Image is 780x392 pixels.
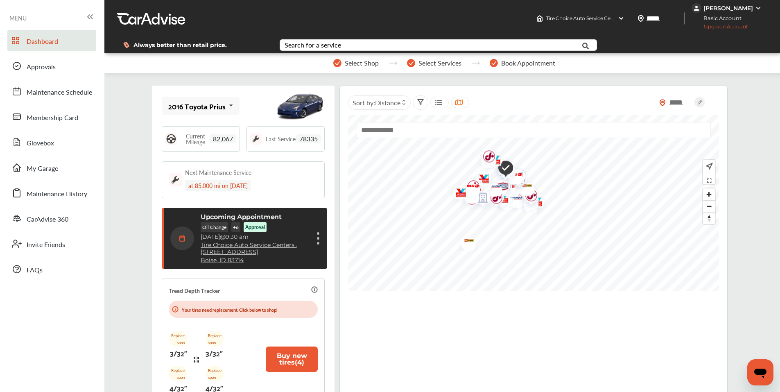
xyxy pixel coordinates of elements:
img: header-divider.bc55588e.svg [684,12,685,25]
img: steering_logo [165,133,177,145]
span: Select Shop [345,59,379,67]
a: Approvals [7,55,96,77]
div: Map marker [506,167,526,193]
span: Last Service [266,136,296,142]
div: Map marker [492,156,513,181]
div: Map marker [502,168,522,184]
div: Map marker [455,233,476,251]
a: Maintenance History [7,182,96,204]
img: tire_track_logo.b900bcbc.svg [194,356,199,363]
a: Glovebox [7,131,96,153]
div: Map marker [460,175,480,201]
p: Approval [245,224,265,231]
p: Oil Change [201,222,228,232]
img: logo-jiffylube.png [475,145,497,171]
span: Always better than retail price. [133,42,227,48]
button: Zoom in [703,188,715,200]
span: Basic Account [692,14,748,23]
img: logo-les-schwab.png [458,186,480,204]
p: Tread Depth Tracker [169,286,220,295]
img: location_vector.a44bc228.svg [638,15,644,22]
img: logo-valvoline.png [447,181,469,207]
div: Map marker [458,186,479,204]
p: Replace soon [169,331,187,347]
span: Current Mileage [181,133,210,145]
div: Map marker [482,148,502,174]
img: header-down-arrow.9dd2ce7d.svg [618,15,624,22]
div: Map marker [475,145,496,171]
div: at 85,000 mi on [DATE] [185,180,251,191]
iframe: Button to launch messaging window [747,359,773,385]
div: Map marker [491,190,512,208]
p: Replace soon [206,366,224,381]
span: Select Services [418,59,461,67]
p: Upcoming Appointment [201,213,282,221]
img: calendar-icon.35d1de04.svg [170,227,194,250]
span: Membership Card [27,113,78,123]
p: Replace soon [206,331,224,347]
img: stepper-checkmark.b5569197.svg [407,59,415,67]
span: [DATE] [201,233,220,240]
div: Next Maintenance Service [185,168,251,177]
img: logo-les-schwab.png [455,233,477,251]
span: @ [220,233,226,240]
p: 3/32" [206,347,223,359]
img: stepper-arrow.e24c07c6.svg [389,61,397,65]
div: [PERSON_NAME] [703,5,753,12]
a: Tire Choice Auto Service Centers ,[STREET_ADDRESS] [201,242,309,256]
div: 2016 Toyota Prius [168,102,226,110]
span: Distance [375,98,400,107]
button: Zoom out [703,200,715,212]
img: recenter.ce011a49.svg [704,162,713,171]
div: Map marker [459,179,479,196]
div: Map marker [495,161,515,179]
span: Reset bearing to north [703,213,715,224]
img: jVpblrzwTbfkPYzPPzSLxeg0AAAAASUVORK5CYII= [692,3,701,13]
span: MENU [9,15,27,21]
a: My Garage [7,157,96,178]
div: Map marker [494,192,514,210]
img: maintenance_logo [250,133,262,145]
img: stepper-checkmark.b5569197.svg [333,59,341,67]
a: Dashboard [7,30,96,51]
span: CarAdvise 360 [27,214,68,225]
span: Upgrade Account [692,23,748,34]
span: Dashboard [27,36,58,47]
img: logo-les-schwab.png [513,178,535,196]
span: 9:30 am [226,233,249,240]
img: stepper-arrow.e24c07c6.svg [471,61,480,65]
p: + 6 [231,222,240,232]
div: Map marker [462,175,483,201]
button: Buy new tires(4) [266,347,318,372]
div: Map marker [492,156,512,182]
img: mobile_11017_st0640_046.jpg [276,88,325,125]
img: logo-valvoline.png [470,167,492,193]
button: Reset bearing to north [703,212,715,224]
a: Maintenance Schedule [7,81,96,102]
div: Map marker [518,184,538,210]
img: dollor_label_vector.a70140d1.svg [123,41,129,48]
p: 3/32" [170,347,187,359]
div: Search for a service [285,42,341,48]
div: Map marker [469,174,490,192]
img: header-home-logo.8d720a4f.svg [536,15,543,22]
img: logo-jiffylube.png [518,184,539,210]
span: Sort by : [353,98,400,107]
div: Map marker [470,167,491,193]
a: CarAdvise 360 [7,208,96,229]
span: Invite Friends [27,240,65,250]
span: 82,067 [210,134,236,143]
a: FAQs [7,258,96,280]
img: logo-jiffylube.png [460,175,482,201]
span: Approvals [27,62,56,73]
div: Map marker [469,186,490,212]
div: Map marker [481,179,502,196]
img: stepper-checkmark.b5569197.svg [490,59,498,67]
span: FAQs [27,265,43,276]
a: Boise, ID 83714 [201,257,244,264]
span: Tire Choice Auto Service Centers , [STREET_ADDRESS] Boise , ID 83714 [546,15,706,21]
span: Book Appointment [501,59,555,67]
span: Maintenance History [27,189,87,199]
div: Map marker [513,178,534,196]
span: Maintenance Schedule [27,87,92,98]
